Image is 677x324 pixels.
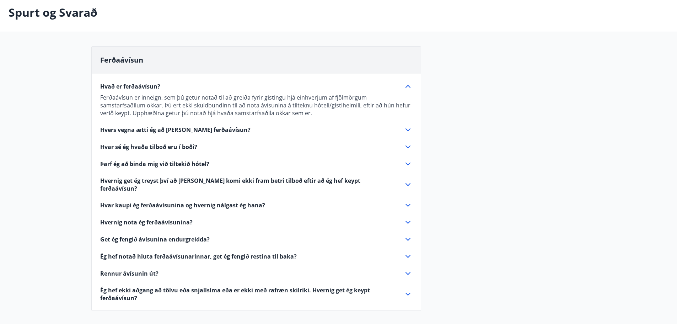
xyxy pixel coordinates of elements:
div: Hvar sé ég hvaða tilboð eru í boði? [100,143,412,151]
span: Ferðaávísun [100,55,143,65]
div: Hvað er ferðaávísun? [100,91,412,117]
div: Hvað er ferðaávísun? [100,82,412,91]
div: Rennur ávísunin út? [100,269,412,278]
p: Spurt og Svarað [9,5,97,20]
div: Ég hef notað hluta ferðaávísunarinnar, get ég fengið restina til baka? [100,252,412,261]
div: Hvernig get ég treyst því að [PERSON_NAME] komi ekki fram betri tilboð eftir að ég hef keypt ferð... [100,177,412,192]
span: Þarf ég að binda mig við tiltekið hótel? [100,160,209,168]
p: Ferðaávísun er inneign, sem þú getur notað til að greiða fyrir gistingu hjá einhverjum af fjölmör... [100,94,412,117]
div: Hvers vegna ætti ég að [PERSON_NAME] ferðaávísun? [100,126,412,134]
div: Hvar kaupi ég ferðaávísunina og hvernig nálgast ég hana? [100,201,412,209]
span: Hvernig get ég treyst því að [PERSON_NAME] komi ekki fram betri tilboð eftir að ég hef keypt ferð... [100,177,395,192]
span: Get ég fengið ávísunina endurgreidda? [100,235,210,243]
span: Hvers vegna ætti ég að [PERSON_NAME] ferðaávísun? [100,126,251,134]
span: Hvernig nota ég ferðaávísunina? [100,218,193,226]
div: Þarf ég að binda mig við tiltekið hótel? [100,160,412,168]
span: Hvar sé ég hvaða tilboð eru í boði? [100,143,197,151]
div: Get ég fengið ávísunina endurgreidda? [100,235,412,244]
span: Rennur ávísunin út? [100,270,158,277]
span: Hvar kaupi ég ferðaávísunina og hvernig nálgast ég hana? [100,201,265,209]
div: Ég hef ekki aðgang að tölvu eða snjallsíma eða er ekki með rafræn skilríki. Hvernig get ég keypt ... [100,286,412,302]
span: Ég hef notað hluta ferðaávísunarinnar, get ég fengið restina til baka? [100,253,297,260]
div: Hvernig nota ég ferðaávísunina? [100,218,412,227]
span: Ég hef ekki aðgang að tölvu eða snjallsíma eða er ekki með rafræn skilríki. Hvernig get ég keypt ... [100,286,395,302]
span: Hvað er ferðaávísun? [100,83,160,90]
